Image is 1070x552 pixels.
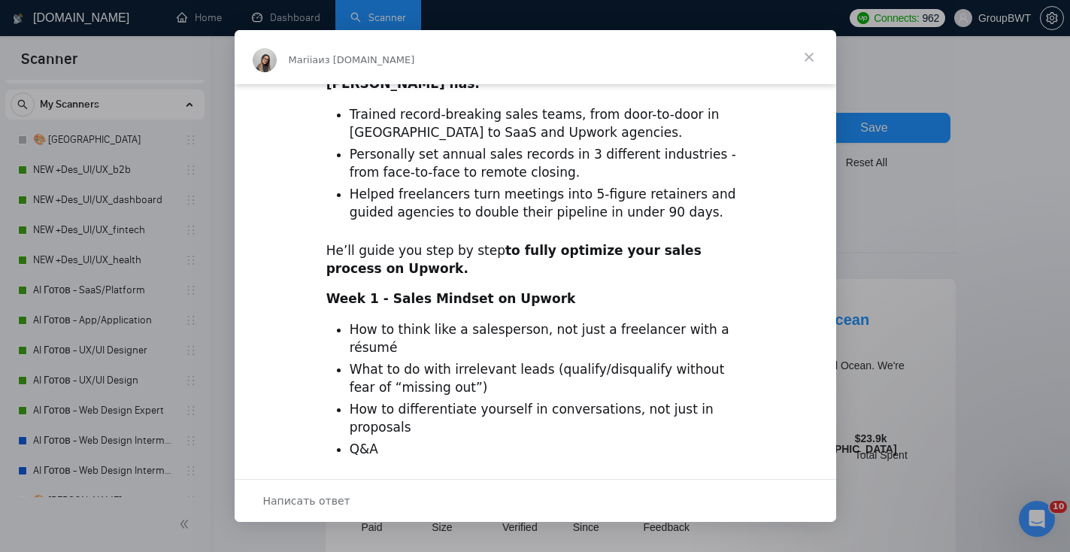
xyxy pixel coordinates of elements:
li: Trained record-breaking sales teams, from door-to-door in [GEOGRAPHIC_DATA] to SaaS and Upwork ag... [350,106,744,142]
b: Week 1 - Sales Mindset on Upwork [326,291,576,306]
span: из [DOMAIN_NAME] [318,54,414,65]
span: Написать ответ [263,491,350,511]
div: He’ll guide you step by step [326,242,744,278]
span: Закрыть [782,30,836,84]
b: to fully optimize your sales process on Upwork. [326,243,702,276]
li: Personally set annual sales records in 3 different industries - from face-to-face to remote closing. [350,146,744,182]
li: Helped freelancers turn meetings into 5-figure retainers and guided agencies to double their pipe... [350,186,744,222]
li: What to do with irrelevant leads (qualify/disqualify without fear of “missing out”) [350,361,744,397]
li: How to differentiate yourself in conversations, not just in proposals [350,401,744,437]
img: Profile image for Mariia [253,48,277,72]
span: Mariia [289,54,319,65]
div: Открыть разговор и ответить [235,479,836,522]
li: Q&A [350,441,744,459]
li: How to think like a salesperson, not just a freelancer with a résumé [350,321,744,357]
